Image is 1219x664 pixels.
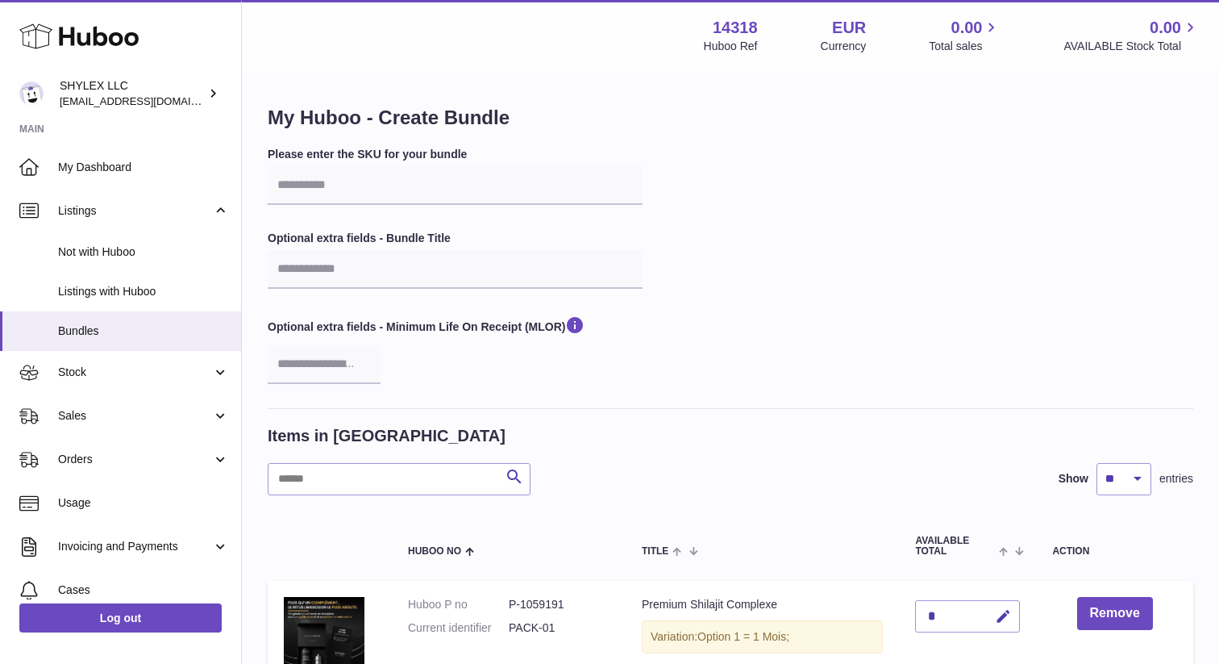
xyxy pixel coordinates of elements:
strong: 14318 [713,17,758,39]
dd: P-1059191 [509,597,609,612]
span: Listings [58,203,212,219]
span: Bundles [58,324,229,339]
label: Please enter the SKU for your bundle [268,147,643,162]
div: Variation: [642,620,883,654]
span: AVAILABLE Total [915,536,995,557]
span: Huboo no [408,546,461,557]
label: Optional extra fields - Minimum Life On Receipt (MLOR) [268,315,643,340]
span: Sales [58,408,212,424]
strong: EUR [832,17,866,39]
span: 0.00 [1150,17,1181,39]
span: entries [1159,471,1193,487]
span: Total sales [929,39,1001,54]
span: Listings with Huboo [58,284,229,299]
span: Option 1 = 1 Mois; [697,630,789,643]
dd: PACK-01 [509,620,609,636]
span: AVAILABLE Stock Total [1063,39,1200,54]
div: Currency [821,39,867,54]
span: Invoicing and Payments [58,539,212,554]
img: partenariats@shylex.fr [19,81,44,106]
span: Usage [58,495,229,511]
label: Optional extra fields - Bundle Title [268,231,643,246]
dt: Huboo P no [408,597,509,612]
button: Remove [1077,597,1153,630]
span: My Dashboard [58,160,229,175]
div: Action [1052,546,1177,557]
span: Not with Huboo [58,244,229,260]
dt: Current identifier [408,620,509,636]
label: Show [1059,471,1088,487]
span: Cases [58,583,229,598]
span: Stock [58,365,212,380]
span: Orders [58,452,212,467]
span: 0.00 [951,17,983,39]
span: Title [642,546,668,557]
span: [EMAIL_ADDRESS][DOMAIN_NAME] [60,94,237,107]
div: SHYLEX LLC [60,78,205,109]
a: Log out [19,603,222,633]
h2: Items in [GEOGRAPHIC_DATA] [268,425,505,447]
a: 0.00 AVAILABLE Stock Total [1063,17,1200,54]
a: 0.00 Total sales [929,17,1001,54]
div: Huboo Ref [704,39,758,54]
h1: My Huboo - Create Bundle [268,105,1193,131]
